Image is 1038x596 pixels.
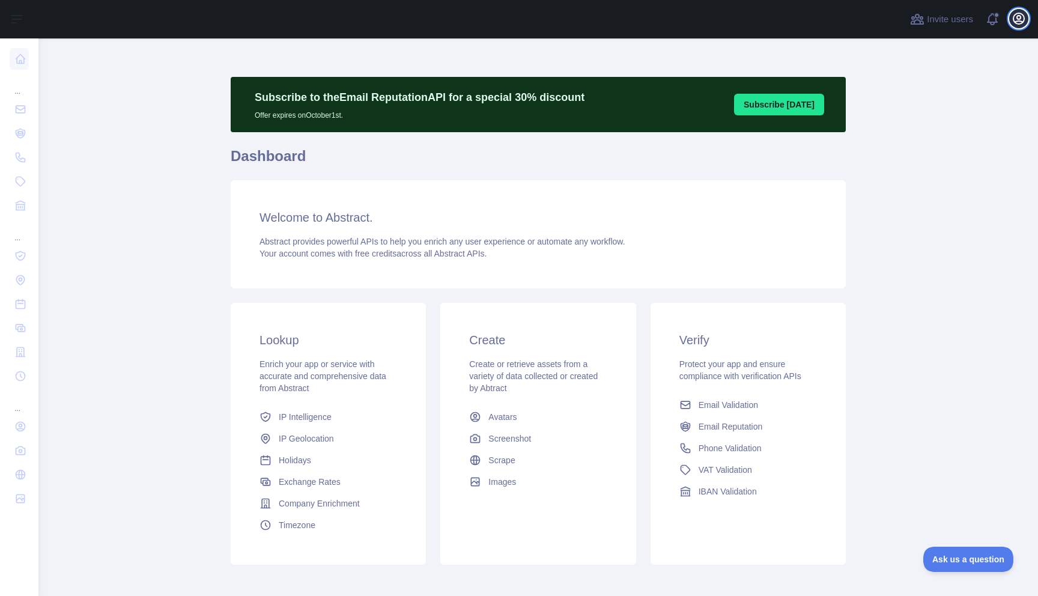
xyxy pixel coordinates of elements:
[464,449,612,471] a: Scrape
[231,147,846,175] h1: Dashboard
[679,359,801,381] span: Protect your app and ensure compliance with verification APIs
[259,209,817,226] h3: Welcome to Abstract.
[255,514,402,536] a: Timezone
[927,13,973,26] span: Invite users
[464,471,612,493] a: Images
[279,454,311,466] span: Holidays
[10,219,29,243] div: ...
[675,481,822,502] a: IBAN Validation
[908,10,976,29] button: Invite users
[699,485,757,497] span: IBAN Validation
[255,493,402,514] a: Company Enrichment
[675,459,822,481] a: VAT Validation
[699,442,762,454] span: Phone Validation
[699,464,752,476] span: VAT Validation
[255,471,402,493] a: Exchange Rates
[259,237,625,246] span: Abstract provides powerful APIs to help you enrich any user experience or automate any workflow.
[488,476,516,488] span: Images
[279,519,315,531] span: Timezone
[923,547,1014,572] iframe: Toggle Customer Support
[464,428,612,449] a: Screenshot
[10,72,29,96] div: ...
[699,399,758,411] span: Email Validation
[675,394,822,416] a: Email Validation
[255,106,584,120] p: Offer expires on October 1st.
[675,437,822,459] a: Phone Validation
[469,332,607,348] h3: Create
[279,411,332,423] span: IP Intelligence
[464,406,612,428] a: Avatars
[279,497,360,509] span: Company Enrichment
[488,411,517,423] span: Avatars
[699,421,763,433] span: Email Reputation
[488,433,531,445] span: Screenshot
[469,359,598,393] span: Create or retrieve assets from a variety of data collected or created by Abtract
[255,428,402,449] a: IP Geolocation
[259,359,386,393] span: Enrich your app or service with accurate and comprehensive data from Abstract
[259,332,397,348] h3: Lookup
[259,249,487,258] span: Your account comes with across all Abstract APIs.
[255,89,584,106] p: Subscribe to the Email Reputation API for a special 30 % discount
[488,454,515,466] span: Scrape
[355,249,396,258] span: free credits
[734,94,824,115] button: Subscribe [DATE]
[10,389,29,413] div: ...
[279,476,341,488] span: Exchange Rates
[679,332,817,348] h3: Verify
[255,406,402,428] a: IP Intelligence
[675,416,822,437] a: Email Reputation
[255,449,402,471] a: Holidays
[279,433,334,445] span: IP Geolocation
